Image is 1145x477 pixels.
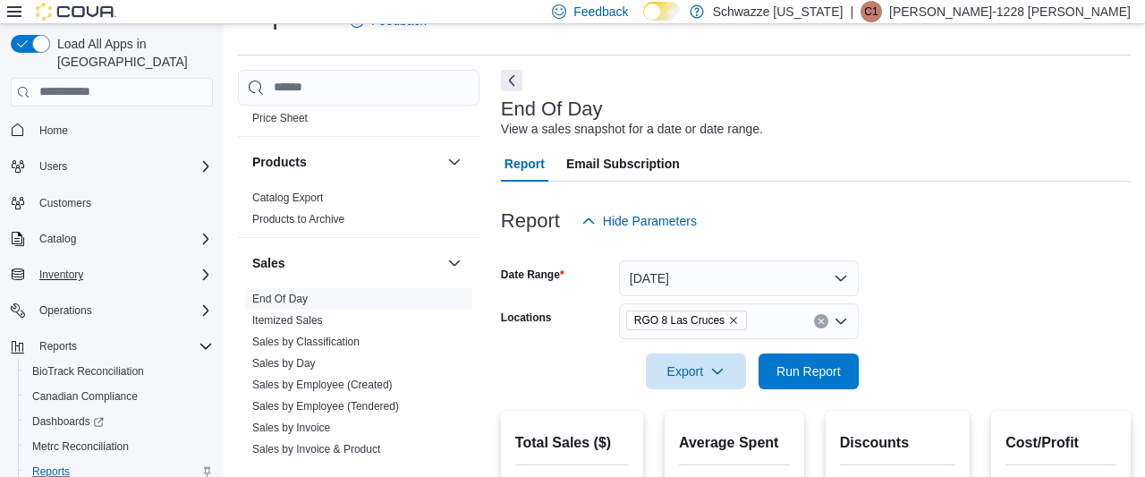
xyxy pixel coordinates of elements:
a: Price Sheet [252,112,308,124]
div: Products [238,187,479,237]
button: Operations [32,300,99,321]
button: [DATE] [619,260,859,296]
span: Users [32,156,213,177]
span: Reports [32,336,213,357]
button: Metrc Reconciliation [18,434,220,459]
button: Products [252,153,440,171]
span: RGO 8 Las Cruces [634,311,725,329]
a: Sales by Invoice & Product [252,443,380,456]
p: [PERSON_NAME]-1228 [PERSON_NAME] [889,1,1131,22]
a: Home [32,120,75,141]
h2: Total Sales ($) [515,432,629,454]
span: BioTrack Reconciliation [25,361,213,382]
button: Canadian Compliance [18,384,220,409]
h3: Report [501,210,560,232]
span: Customers [39,196,91,210]
button: Reports [4,334,220,359]
span: Load All Apps in [GEOGRAPHIC_DATA] [50,35,213,71]
span: Sales by Invoice [252,421,330,435]
button: Hide Parameters [574,203,704,239]
span: Report [505,146,545,182]
a: Metrc Reconciliation [25,436,136,457]
span: Sales by Employee (Created) [252,378,393,392]
span: Canadian Compliance [32,389,138,404]
span: Canadian Compliance [25,386,213,407]
p: Schwazze [US_STATE] [713,1,844,22]
span: Operations [32,300,213,321]
span: Users [39,159,67,174]
label: Locations [501,311,552,325]
a: Sales by Invoice [252,422,330,434]
span: Feedback [573,3,628,21]
a: BioTrack Reconciliation [25,361,151,382]
span: Inventory [39,268,83,282]
span: Sales by Employee (Tendered) [252,399,399,413]
h3: End Of Day [501,98,603,120]
div: Carlos-1228 Flores [861,1,882,22]
input: Dark Mode [643,2,681,21]
button: Users [4,154,220,179]
label: Date Range [501,268,564,282]
span: Catalog [32,228,213,250]
button: BioTrack Reconciliation [18,359,220,384]
span: Products to Archive [252,212,344,226]
span: RGO 8 Las Cruces [626,311,747,330]
button: Clear input [814,314,828,328]
span: Hide Parameters [603,212,697,230]
span: Run Report [776,362,841,380]
span: BioTrack Reconciliation [32,364,144,379]
a: Sales by Employee (Created) [252,379,393,391]
button: Home [4,117,220,143]
span: Catalog Export [252,191,323,205]
span: C1 [864,1,878,22]
span: Export [657,353,735,389]
button: Open list of options [834,314,848,328]
a: Products to Archive [252,213,344,226]
span: Home [32,119,213,141]
span: Reports [39,339,77,353]
span: Catalog [39,232,76,246]
button: Reports [32,336,84,357]
button: Catalog [4,226,220,251]
img: Cova [36,3,116,21]
button: Sales [252,254,440,272]
button: Catalog [32,228,83,250]
button: Remove RGO 8 Las Cruces from selection in this group [728,315,739,326]
h3: Products [252,153,307,171]
button: Users [32,156,74,177]
span: Customers [32,192,213,214]
span: Sales by Invoice & Product [252,442,380,456]
span: Home [39,124,68,138]
a: Canadian Compliance [25,386,145,407]
a: Sales by Day [252,357,316,370]
span: Price Sheet [252,111,308,125]
h3: Sales [252,254,285,272]
span: Inventory [32,264,213,285]
a: End Of Day [252,293,308,305]
a: Sales by Classification [252,336,360,348]
span: Dashboards [25,411,213,432]
button: Run Report [759,353,859,389]
a: Customers [32,192,98,214]
div: Pricing [238,107,479,136]
span: Metrc Reconciliation [25,436,213,457]
span: Sales by Classification [252,335,360,349]
span: Dashboards [32,414,104,429]
h2: Discounts [840,432,955,454]
span: Operations [39,303,92,318]
h2: Cost/Profit [1005,432,1116,454]
h2: Average Spent [679,432,790,454]
button: Sales [444,252,465,274]
button: Inventory [32,264,90,285]
a: Sales by Employee (Tendered) [252,400,399,413]
div: View a sales snapshot for a date or date range. [501,120,763,139]
span: Itemized Sales [252,313,323,328]
button: Operations [4,298,220,323]
a: Dashboards [18,409,220,434]
a: Catalog Export [252,192,323,204]
button: Products [444,151,465,173]
button: Customers [4,190,220,216]
button: Inventory [4,262,220,287]
p: | [850,1,853,22]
